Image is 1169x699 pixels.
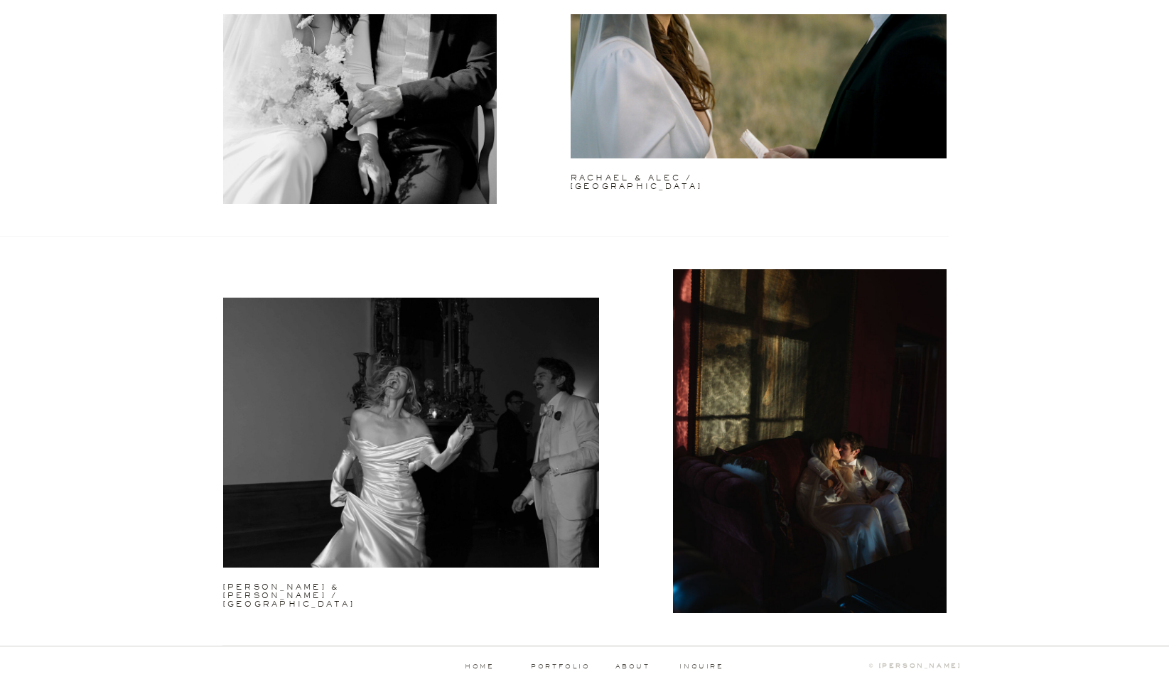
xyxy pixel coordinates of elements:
[526,663,596,670] a: portfolio
[571,174,751,184] a: rachael & alec / [GEOGRAPHIC_DATA]
[445,663,515,670] a: home
[615,663,654,670] a: about
[223,583,448,593] a: [PERSON_NAME] & [PERSON_NAME] / [GEOGRAPHIC_DATA]
[679,663,725,671] a: inquire
[807,663,961,670] a: © [PERSON_NAME]
[869,662,961,669] b: © [PERSON_NAME]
